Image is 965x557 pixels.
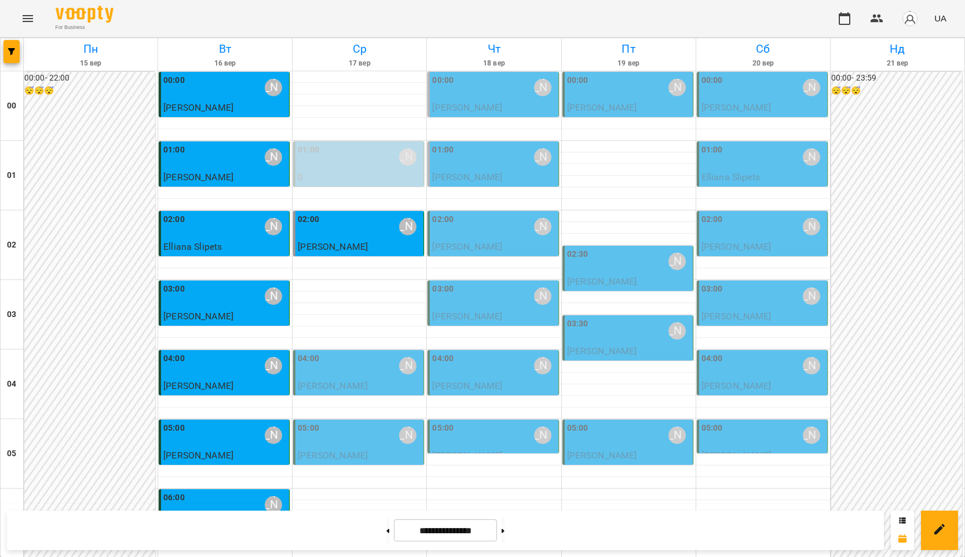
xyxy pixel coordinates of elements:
p: індивід МА 45 хв [701,184,825,198]
label: 02:00 [432,213,454,226]
span: [PERSON_NAME] [567,102,637,113]
h6: 00 [7,100,16,112]
div: Курбанова Софія [534,79,551,96]
span: [PERSON_NAME] [567,276,637,287]
span: [PERSON_NAME] [432,102,502,113]
h6: Ср [294,40,425,58]
div: Курбанова Софія [265,218,282,235]
p: індивід МА 45 хв [432,254,555,268]
h6: 05 [7,447,16,460]
label: 04:00 [432,352,454,365]
div: Курбанова Софія [399,427,416,444]
div: Курбанова Софія [399,148,416,166]
p: індивід МА 45 хв [163,184,287,198]
span: For Business [56,24,114,31]
p: індивід шч англ 45 хв ([PERSON_NAME]) [298,184,421,212]
div: Курбанова Софія [534,218,551,235]
p: індивід МА 45 хв [298,254,421,268]
div: Курбанова Софія [265,496,282,514]
h6: Нд [832,40,963,58]
h6: Чт [429,40,559,58]
label: 05:00 [432,422,454,435]
h6: Пн [25,40,156,58]
label: 02:00 [163,213,185,226]
h6: Вт [160,40,290,58]
h6: 00:00 - 23:59 [831,72,962,85]
div: Курбанова Софія [399,218,416,235]
span: [PERSON_NAME] [432,380,502,391]
label: 06:00 [163,492,185,504]
span: [PERSON_NAME] [163,450,233,461]
label: 03:00 [701,283,723,296]
label: 05:00 [701,422,723,435]
img: Voopty Logo [56,6,114,23]
h6: Сб [698,40,828,58]
label: 04:00 [298,352,319,365]
span: Elliana Slipets [163,241,222,252]
p: індивід МА 45 хв [432,115,555,129]
button: Menu [14,5,42,32]
p: індивід МА 45 хв [567,289,690,303]
label: 00:00 [163,74,185,87]
label: 01:00 [701,144,723,156]
div: Курбанова Софія [668,322,686,340]
p: індивід шч англ 45 хв [163,115,287,129]
div: Курбанова Софія [668,253,686,270]
div: Курбанова Софія [265,287,282,305]
div: Курбанова Софія [265,148,282,166]
p: індивід МА 45 хв [163,463,287,476]
label: 01:00 [163,144,185,156]
h6: 17 вер [294,58,425,69]
p: 0 [298,170,421,184]
label: 04:00 [163,352,185,365]
div: Курбанова Софія [803,427,820,444]
span: [PERSON_NAME] [567,450,637,461]
div: Курбанова Софія [265,427,282,444]
p: індивід МА 45 хв [567,358,690,372]
label: 01:00 [298,144,319,156]
div: Курбанова Софія [265,79,282,96]
label: 03:30 [567,318,588,330]
div: Курбанова Софія [803,287,820,305]
h6: 16 вер [160,58,290,69]
p: індивід МА 45 хв [701,254,825,268]
div: Курбанова Софія [803,79,820,96]
label: 04:00 [701,352,723,365]
div: Курбанова Софія [803,218,820,235]
p: індивід шч англ 45 хв [567,115,690,129]
span: [PERSON_NAME] [298,241,368,252]
div: Курбанова Софія [534,148,551,166]
span: Elliana Slipets [701,172,760,183]
span: [PERSON_NAME] [163,102,233,113]
span: [PERSON_NAME] [701,380,772,391]
h6: Пт [564,40,694,58]
span: [PERSON_NAME] [701,311,772,322]
span: [PERSON_NAME] [432,241,502,252]
h6: 18 вер [429,58,559,69]
div: Курбанова Софія [534,427,551,444]
p: індивід шч 45 хв [163,323,287,337]
p: індивід шч англ 45 хв [701,115,825,129]
img: avatar_s.png [902,10,918,27]
label: 03:00 [432,283,454,296]
h6: 19 вер [564,58,694,69]
span: [PERSON_NAME] [701,241,772,252]
p: індивід МА 45 хв [701,393,825,407]
span: [PERSON_NAME] [298,380,368,391]
label: 00:00 [701,74,723,87]
h6: 04 [7,378,16,391]
div: Курбанова Софія [803,148,820,166]
div: Курбанова Софія [534,357,551,374]
h6: 15 вер [25,58,156,69]
button: UA [930,8,951,29]
label: 05:00 [567,422,588,435]
p: індивід МА 45 хв [432,323,555,337]
span: [PERSON_NAME] [432,172,502,183]
span: [PERSON_NAME] [432,450,502,461]
span: [PERSON_NAME] [163,380,233,391]
h6: 😴😴😴 [831,85,962,97]
h6: 😴😴😴 [24,85,155,97]
label: 05:00 [163,422,185,435]
div: Курбанова Софія [399,357,416,374]
p: індивід МА 45 хв [298,463,421,476]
